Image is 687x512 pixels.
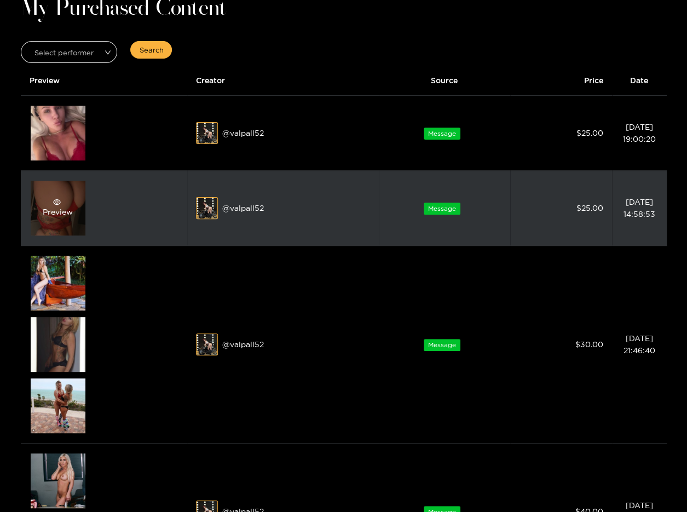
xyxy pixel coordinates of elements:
img: ehkyh-whatsapp-image-2023-03-01-at-10-38-27-pm.jpeg [197,198,218,220]
div: Preview [43,198,73,218]
span: Message [424,339,460,351]
span: $ 30.00 [575,340,603,348]
h1: My Purchased Content [21,1,667,16]
span: Message [424,128,460,140]
th: Creator [187,66,379,96]
img: ehkyh-whatsapp-image-2023-03-01-at-10-38-27-pm.jpeg [197,123,218,145]
th: Preview [21,66,188,96]
th: Date [612,66,667,96]
span: $ 25.00 [576,204,603,212]
span: [DATE] 21:46:40 [624,334,655,354]
div: @ valpall52 [196,333,370,355]
div: @ valpall52 [196,197,370,219]
th: Source [379,66,510,96]
img: ehkyh-whatsapp-image-2023-03-01-at-10-38-27-pm.jpeg [197,334,218,356]
span: [DATE] 19:00:20 [623,123,656,143]
span: $ 25.00 [576,129,603,137]
span: Message [424,203,460,215]
span: eye [43,198,71,206]
div: @ valpall52 [196,122,370,144]
button: Search [130,41,172,59]
span: [DATE] 14:58:53 [624,198,655,218]
th: Price [510,66,612,96]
